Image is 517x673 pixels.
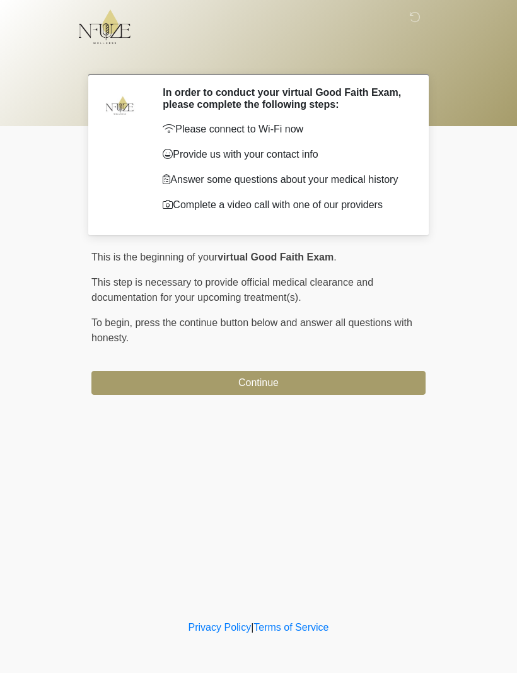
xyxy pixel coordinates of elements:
img: NFuze Wellness Logo [79,9,131,44]
span: This is the beginning of your [91,252,218,262]
strong: virtual Good Faith Exam [218,252,334,262]
p: Answer some questions about your medical history [163,172,407,187]
h1: ‎ ‎ ‎ [82,45,435,69]
span: To begin, [91,317,135,328]
img: Agent Avatar [101,86,139,124]
span: . [334,252,336,262]
button: Continue [91,371,426,395]
span: press the continue button below and answer all questions with honesty. [91,317,412,343]
p: Complete a video call with one of our providers [163,197,407,213]
a: Privacy Policy [189,622,252,633]
p: Please connect to Wi-Fi now [163,122,407,137]
p: Provide us with your contact info [163,147,407,162]
a: | [251,622,253,633]
a: Terms of Service [253,622,328,633]
span: This step is necessary to provide official medical clearance and documentation for your upcoming ... [91,277,373,303]
h2: In order to conduct your virtual Good Faith Exam, please complete the following steps: [163,86,407,110]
